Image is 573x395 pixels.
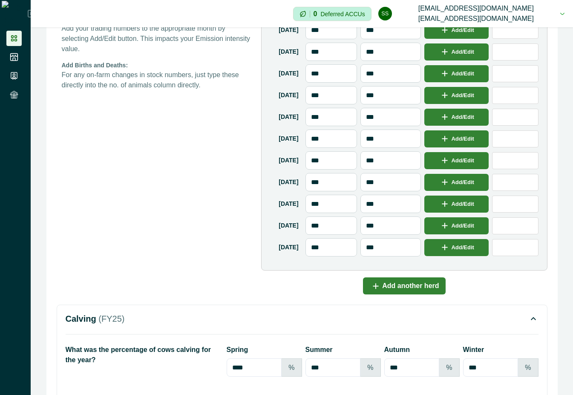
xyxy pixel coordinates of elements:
div: Calving (FY25) [66,334,538,394]
button: Add/Edit [424,239,489,256]
button: Add/Edit [424,152,489,169]
img: Logo [2,1,28,26]
p: winter [463,345,538,355]
p: For any on-farm changes in stock numbers, just type these directly into the no. of animals column... [62,70,251,90]
button: Add another herd [363,277,445,294]
button: Add/Edit [424,130,489,147]
div: % [360,358,380,377]
div: % [281,358,302,377]
button: Add/Edit [424,109,489,126]
button: Add/Edit [424,87,489,104]
p: spring [227,345,302,355]
p: [DATE] [279,47,298,56]
p: [DATE] [279,178,298,187]
p: [DATE] [279,243,298,252]
p: [DATE] [279,221,298,230]
div: % [518,358,538,377]
p: Calving [66,314,125,324]
p: Add Births and Deaths: [62,61,251,70]
button: Add/Edit [424,65,489,82]
p: You’ve told us you sold zero and purchased zero beef cattle. Add your trading numbers to the appr... [62,13,251,54]
div: % [439,358,459,377]
p: autumn [384,345,460,355]
button: Add/Edit [424,22,489,39]
p: [DATE] [279,134,298,143]
p: [DATE] [279,199,298,208]
button: Add/Edit [424,43,489,61]
p: [DATE] [279,26,298,35]
p: 0 [314,11,317,17]
p: [DATE] [279,69,298,78]
p: Deferred ACCUs [320,11,365,17]
p: What was the percentage of cows calving for the year? [66,345,216,365]
p: [DATE] [279,156,298,165]
button: Calving (FY25) [66,314,538,324]
span: ( FY25 ) [98,314,124,323]
button: Add/Edit [424,174,489,191]
p: [DATE] [279,91,298,100]
button: Add/Edit [424,196,489,213]
p: [DATE] [279,112,298,121]
button: Add/Edit [424,217,489,234]
p: summer [305,345,381,355]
